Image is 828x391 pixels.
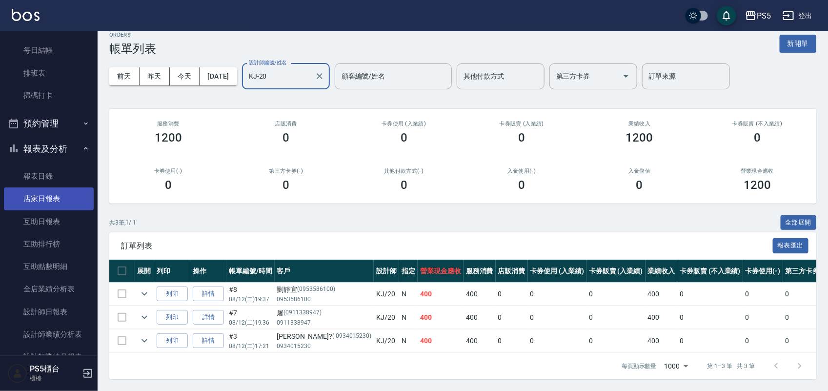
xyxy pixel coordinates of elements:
h3: 帳單列表 [109,42,156,56]
td: 400 [464,329,496,352]
td: 0 [586,329,646,352]
th: 店販消費 [496,260,528,283]
th: 展開 [135,260,154,283]
h2: 業績收入 [592,121,687,127]
h3: 0 [283,131,289,144]
h2: 其他付款方式(-) [357,168,451,174]
h5: PS5櫃台 [30,364,80,374]
td: 0 [743,329,783,352]
div: 屠 [277,308,372,318]
button: expand row [137,287,152,301]
th: 卡券販賣 (不入業績) [677,260,743,283]
td: 400 [418,329,464,352]
p: 08/12 (二) 19:36 [229,318,272,327]
h2: ORDERS [109,32,156,38]
th: 營業現金應收 [418,260,464,283]
button: Clear [313,69,326,83]
button: 新開單 [780,35,816,53]
div: [PERSON_NAME]? [277,331,372,342]
td: N [399,306,418,329]
td: 0 [496,283,528,306]
td: 0 [528,306,587,329]
button: expand row [137,333,152,348]
h3: 0 [283,178,289,192]
p: (0911338947) [284,308,322,318]
h3: 1200 [744,178,771,192]
p: 每頁顯示數量 [622,362,657,370]
a: 排班表 [4,62,94,84]
p: 0934015230 [277,342,372,350]
h2: 入金儲值 [592,168,687,174]
a: 設計師日報表 [4,301,94,323]
button: expand row [137,310,152,325]
button: 昨天 [140,67,170,85]
h2: 營業現金應收 [710,168,805,174]
button: 今天 [170,67,200,85]
h3: 0 [518,131,525,144]
button: [DATE] [200,67,237,85]
td: 0 [586,306,646,329]
td: 0 [496,306,528,329]
h3: 0 [636,178,643,192]
td: KJ /20 [374,306,399,329]
td: 400 [646,329,678,352]
th: 卡券使用 (入業績) [528,260,587,283]
td: 0 [743,283,783,306]
th: 客戶 [275,260,374,283]
th: 操作 [190,260,226,283]
button: 報表及分析 [4,136,94,162]
h3: 0 [401,178,407,192]
h2: 卡券使用 (入業績) [357,121,451,127]
td: 0 [528,329,587,352]
td: 400 [464,306,496,329]
td: 0 [528,283,587,306]
label: 設計師編號/姓名 [249,59,287,66]
th: 指定 [399,260,418,283]
td: 0 [677,283,743,306]
h2: 卡券販賣 (不入業績) [710,121,805,127]
th: 卡券販賣 (入業績) [586,260,646,283]
button: Open [618,68,634,84]
a: 全店業績分析表 [4,278,94,300]
button: 列印 [157,333,188,349]
a: 店家日報表 [4,187,94,210]
th: 設計師 [374,260,399,283]
img: Logo [12,9,40,21]
h2: 第三方卡券(-) [239,168,334,174]
th: 帳單編號/時間 [226,260,275,283]
a: 新開單 [780,39,816,48]
p: 08/12 (二) 17:21 [229,342,272,350]
button: 登出 [779,7,816,25]
h2: 卡券使用(-) [121,168,216,174]
td: #3 [226,329,275,352]
h2: 卡券販賣 (入業績) [475,121,569,127]
td: KJ /20 [374,283,399,306]
td: 400 [646,306,678,329]
p: 0953586100 [277,295,372,304]
p: 第 1–3 筆 共 3 筆 [707,362,755,370]
p: 櫃檯 [30,374,80,383]
button: PS5 [741,6,775,26]
a: 設計師業績分析表 [4,323,94,346]
a: 詳情 [193,310,224,325]
a: 報表匯出 [773,241,809,250]
div: PS5 [757,10,771,22]
button: 預約管理 [4,111,94,136]
td: 0 [743,306,783,329]
h3: 0 [518,178,525,192]
img: Person [8,364,27,383]
td: 0 [677,306,743,329]
td: 0 [677,329,743,352]
h3: 0 [754,131,761,144]
a: 設計師業績月報表 [4,346,94,368]
td: 400 [646,283,678,306]
a: 掃碼打卡 [4,84,94,107]
td: 0 [586,283,646,306]
a: 詳情 [193,333,224,349]
td: 400 [464,283,496,306]
th: 列印 [154,260,190,283]
h3: 服務消費 [121,121,216,127]
div: 劉靜宜 [277,285,372,295]
td: N [399,329,418,352]
td: #7 [226,306,275,329]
